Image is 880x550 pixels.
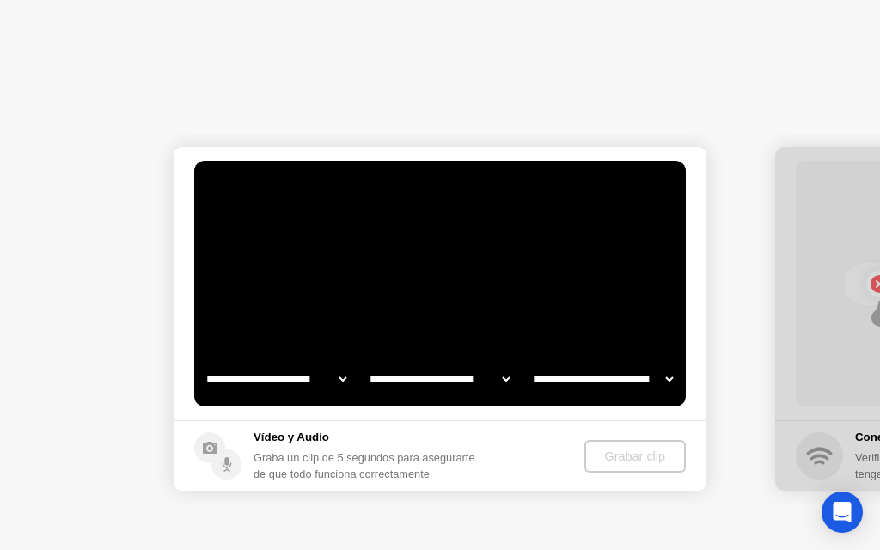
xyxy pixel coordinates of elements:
[203,362,350,396] select: Available cameras
[529,362,676,396] select: Available microphones
[254,449,483,482] div: Graba un clip de 5 segundos para asegurarte de que todo funciona correctamente
[591,449,679,463] div: Grabar clip
[254,429,483,446] h5: Vídeo y Audio
[584,440,686,473] button: Grabar clip
[366,362,513,396] select: Available speakers
[822,492,863,533] div: Open Intercom Messenger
